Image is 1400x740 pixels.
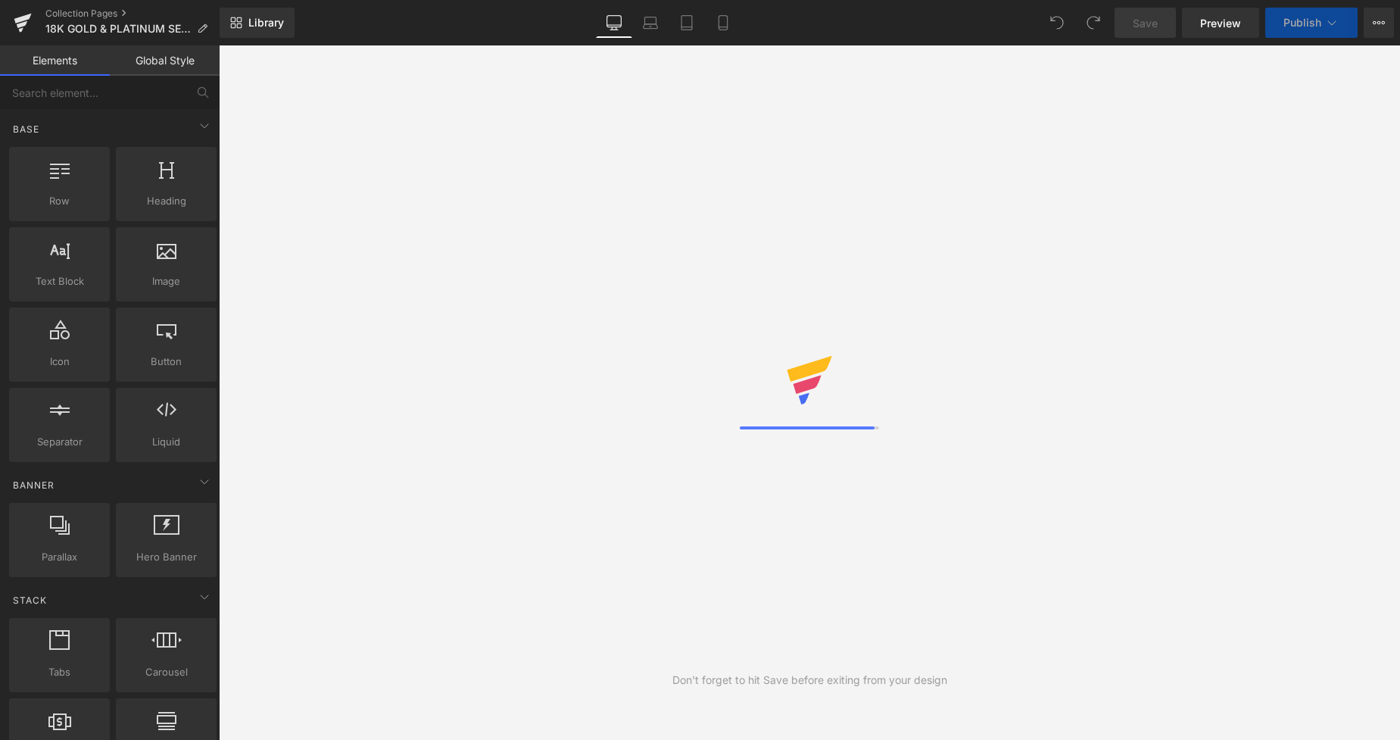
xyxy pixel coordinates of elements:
div: Don't forget to hit Save before exiting from your design [672,672,947,688]
span: Publish [1283,17,1321,29]
span: Banner [11,478,56,492]
span: Stack [11,593,48,607]
span: Carousel [120,664,212,680]
span: Tabs [14,664,105,680]
button: Redo [1078,8,1108,38]
a: Collection Pages [45,8,220,20]
a: Mobile [705,8,741,38]
span: Icon [14,354,105,370]
a: Preview [1182,8,1259,38]
button: Undo [1042,8,1072,38]
button: More [1364,8,1394,38]
a: Tablet [669,8,705,38]
button: Publish [1265,8,1358,38]
span: Parallax [14,549,105,565]
span: Button [120,354,212,370]
a: Global Style [110,45,220,76]
span: Separator [14,434,105,450]
span: Preview [1200,15,1241,31]
span: 18K GOLD & PLATINUM SET DIAMOND EARRINGS [45,23,191,35]
span: Image [120,273,212,289]
span: Liquid [120,434,212,450]
span: Text Block [14,273,105,289]
a: Laptop [632,8,669,38]
a: Desktop [596,8,632,38]
span: Save [1133,15,1158,31]
span: Base [11,122,41,136]
span: Library [248,16,284,30]
a: New Library [220,8,295,38]
span: Heading [120,193,212,209]
span: Row [14,193,105,209]
span: Hero Banner [120,549,212,565]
